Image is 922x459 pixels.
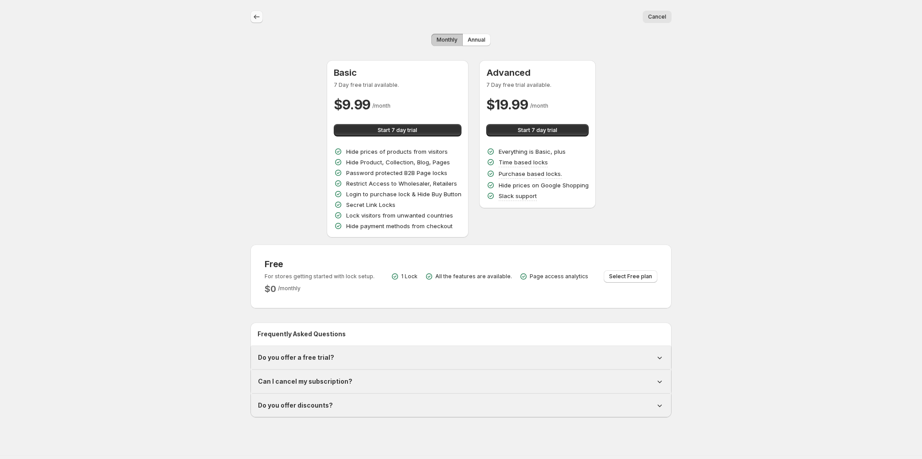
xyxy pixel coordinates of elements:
[486,96,528,113] h2: $ 19.99
[258,401,333,410] h1: Do you offer discounts?
[346,200,395,209] p: Secret Link Locks
[346,211,453,220] p: Lock visitors from unwanted countries
[334,124,461,136] button: Start 7 day trial
[518,127,557,134] span: Start 7 day trial
[346,158,450,167] p: Hide Product, Collection, Blog, Pages
[278,285,301,292] span: / monthly
[265,259,375,269] h3: Free
[265,284,276,294] h2: $ 0
[462,34,491,46] button: Annual
[499,158,548,167] p: Time based locks
[346,147,448,156] p: Hide prices of products from visitors
[346,222,453,230] p: Hide payment methods from checkout
[499,181,589,190] p: Hide prices on Google Shopping
[648,13,666,20] span: Cancel
[346,168,447,177] p: Password protected B2B Page locks
[609,273,652,280] span: Select Free plan
[437,36,457,43] span: Monthly
[530,102,548,109] span: / month
[486,67,589,78] h3: Advanced
[401,273,418,280] p: 1 Lock
[378,127,417,134] span: Start 7 day trial
[334,67,461,78] h3: Basic
[530,273,588,280] p: Page access analytics
[346,190,461,198] p: Login to purchase lock & Hide Buy Button
[499,147,566,156] p: Everything is Basic, plus
[346,179,457,188] p: Restrict Access to Wholesaler, Retailers
[435,273,512,280] p: All the features are available.
[334,82,461,89] p: 7 Day free trial available.
[468,36,485,43] span: Annual
[258,330,664,338] h2: Frequently Asked Questions
[431,34,463,46] button: Monthly
[250,11,263,23] button: back
[265,273,375,280] p: For stores getting started with lock setup.
[604,270,657,283] button: Select Free plan
[372,102,391,109] span: / month
[486,82,589,89] p: 7 Day free trial available.
[258,377,352,386] h1: Can I cancel my subscription?
[643,11,672,23] button: Cancel
[334,96,371,113] h2: $ 9.99
[499,169,562,178] p: Purchase based locks.
[499,191,537,200] p: Slack support
[258,353,334,362] h1: Do you offer a free trial?
[486,124,589,136] button: Start 7 day trial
